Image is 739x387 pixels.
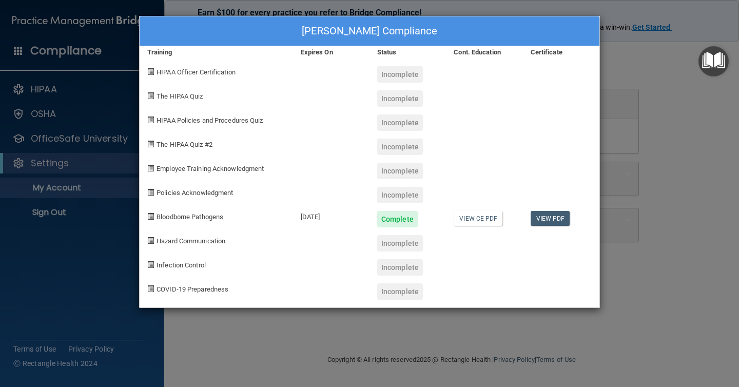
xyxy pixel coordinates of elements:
[377,139,423,155] div: Incomplete
[157,117,263,124] span: HIPAA Policies and Procedures Quiz
[523,46,599,59] div: Certificate
[293,46,369,59] div: Expires On
[531,211,570,226] a: View PDF
[157,165,264,172] span: Employee Training Acknowledgment
[293,203,369,227] div: [DATE]
[377,211,418,227] div: Complete
[140,16,599,46] div: [PERSON_NAME] Compliance
[157,237,225,245] span: Hazard Communication
[140,46,293,59] div: Training
[377,283,423,300] div: Incomplete
[157,92,203,100] span: The HIPAA Quiz
[377,114,423,131] div: Incomplete
[446,46,522,59] div: Cont. Education
[698,46,729,76] button: Open Resource Center
[157,285,228,293] span: COVID-19 Preparedness
[157,141,212,148] span: The HIPAA Quiz #2
[157,68,236,76] span: HIPAA Officer Certification
[454,211,502,226] a: View CE PDF
[377,90,423,107] div: Incomplete
[377,235,423,251] div: Incomplete
[377,259,423,276] div: Incomplete
[157,261,206,269] span: Infection Control
[157,189,233,197] span: Policies Acknowledgment
[377,187,423,203] div: Incomplete
[377,66,423,83] div: Incomplete
[157,213,223,221] span: Bloodborne Pathogens
[369,46,446,59] div: Status
[377,163,423,179] div: Incomplete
